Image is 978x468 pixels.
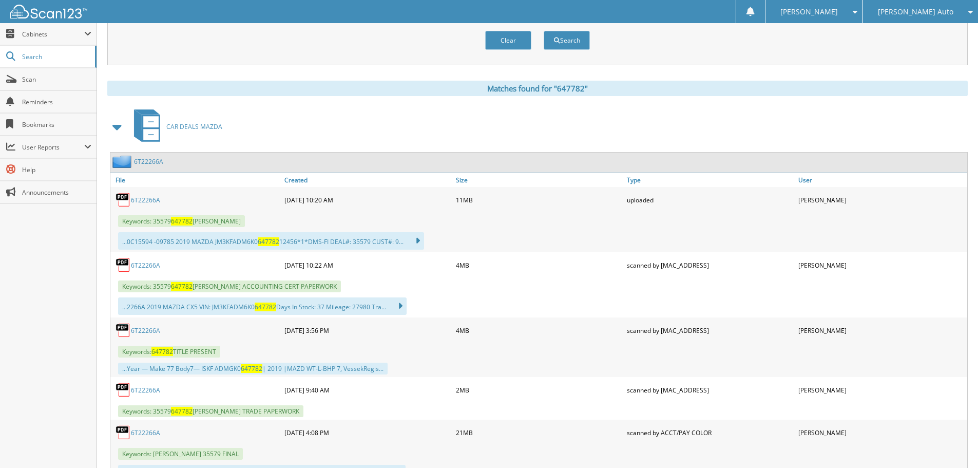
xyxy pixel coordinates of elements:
[151,347,173,356] span: 647782
[171,217,193,226] span: 647782
[131,386,160,395] a: 6T22266A
[258,237,279,246] span: 647782
[131,261,160,270] a: 6T22266A
[282,173,453,187] a: Created
[118,363,388,375] div: ...Year — Make 77 Body7— ISKF ADMGK0 | 2019 |MAZD WT-L-BHP 7, VessekRegis...
[22,165,91,174] span: Help
[22,98,91,106] span: Reminders
[485,31,531,50] button: Clear
[780,9,838,15] span: [PERSON_NAME]
[118,405,303,417] span: Keywords: 35579 [PERSON_NAME] TRADE PAPERWORK
[282,320,453,341] div: [DATE] 3:56 PM
[22,143,84,152] span: User Reports
[116,382,131,398] img: PDF.png
[453,422,625,443] div: 21MB
[171,282,193,291] span: 647782
[624,422,796,443] div: scanned by ACCT/PAY COLOR
[282,380,453,400] div: [DATE] 9:40 AM
[118,232,424,250] div: ...0C15594 -09785 2019 MAZDA JM3KFADM6K0 12456*1*DMS-FI DEAL#: 35579 CUST#: 9...
[22,188,91,197] span: Announcements
[118,297,407,315] div: ...2266A 2019 MAZDA CX5 VIN: JM3KFADM6K0 Days In Stock: 37 Mileage: 27980 Tra...
[624,255,796,275] div: scanned by [MAC_ADDRESS]
[241,364,262,373] span: 647782
[107,81,968,96] div: Matches found for "647782"
[22,52,90,61] span: Search
[116,192,131,208] img: PDF.png
[453,173,625,187] a: Size
[116,323,131,338] img: PDF.png
[624,380,796,400] div: scanned by [MAC_ADDRESS]
[796,255,967,275] div: [PERSON_NAME]
[128,106,222,147] a: CAR DEALS MAZDA
[796,380,967,400] div: [PERSON_NAME]
[453,190,625,210] div: 11MB
[131,326,160,335] a: 6T22266A
[116,257,131,273] img: PDF.png
[796,190,967,210] div: [PERSON_NAME]
[112,155,134,168] img: folder2.png
[453,320,625,341] div: 4MB
[453,255,625,275] div: 4MB
[282,255,453,275] div: [DATE] 10:22 AM
[282,190,453,210] div: [DATE] 10:20 AM
[796,173,967,187] a: User
[796,320,967,341] div: [PERSON_NAME]
[110,173,282,187] a: File
[22,120,91,129] span: Bookmarks
[131,196,160,204] a: 6T22266A
[282,422,453,443] div: [DATE] 4:08 PM
[118,346,220,358] span: Keywords: TITLE PRESENT
[624,320,796,341] div: scanned by [MAC_ADDRESS]
[166,122,222,131] span: CAR DEALS MAZDA
[624,173,796,187] a: Type
[878,9,953,15] span: [PERSON_NAME] Auto
[22,30,84,39] span: Cabinets
[171,407,193,416] span: 647782
[10,5,87,18] img: scan123-logo-white.svg
[255,303,276,311] span: 647782
[544,31,590,50] button: Search
[118,215,245,227] span: Keywords: 35579 [PERSON_NAME]
[118,280,341,292] span: Keywords: 35579 [PERSON_NAME] ACCOUNTING CERT PAPERWORK
[22,75,91,84] span: Scan
[131,428,160,437] a: 6T22266A
[624,190,796,210] div: uploaded
[116,425,131,440] img: PDF.png
[134,157,163,166] a: 6T22266A
[118,448,243,460] span: Keywords: [PERSON_NAME] 35579 FINAL
[796,422,967,443] div: [PERSON_NAME]
[927,419,978,468] iframe: Chat Widget
[453,380,625,400] div: 2MB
